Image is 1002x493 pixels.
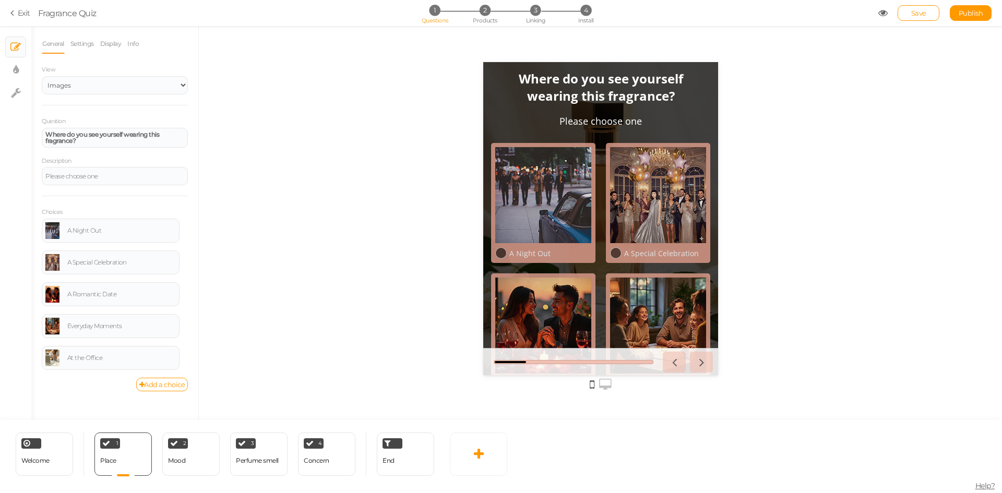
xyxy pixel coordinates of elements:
li: 4 Install [562,5,610,16]
div: A Night Out [67,227,176,234]
span: 3 [251,441,254,446]
span: Save [911,9,926,17]
a: Add a choice [136,378,188,391]
div: Perfume smell [236,457,279,464]
div: A Romantic Date [67,291,176,297]
div: Everyday Moments [67,323,176,329]
span: 2 [183,441,186,446]
div: Fragrance Quiz [38,7,97,19]
strong: Where do you see yourself wearing this fragrance? [35,8,200,42]
div: Mood [168,457,185,464]
strong: Where do you see yourself wearing this fragrance? [45,130,159,145]
span: 4 [318,441,322,446]
span: Help? [975,481,995,490]
div: 4 Concern [298,432,355,476]
div: 3 Perfume smell [230,432,288,476]
div: Place [100,457,116,464]
span: End [383,456,395,464]
a: Exit [10,8,30,18]
span: Welcome [21,456,50,464]
span: 1 [429,5,440,16]
span: Linking [526,17,545,24]
div: A Special Celebration [141,186,223,196]
div: Welcome [16,432,73,476]
div: End [377,432,434,476]
div: 1 Place [94,432,152,476]
label: Question [42,118,65,125]
label: Choices [42,209,63,216]
div: Please choose one [76,53,159,65]
div: Save [898,5,939,21]
a: Display [100,34,122,54]
span: 3 [530,5,541,16]
a: Info [127,34,139,54]
div: Please choose one [45,173,184,179]
div: A Special Celebration [67,259,176,266]
span: 4 [580,5,591,16]
label: Description [42,158,71,165]
li: 3 Linking [511,5,560,16]
div: At the Office [67,355,176,361]
span: Publish [959,9,983,17]
span: Products [473,17,497,24]
a: General [42,34,65,54]
span: Install [578,17,593,24]
div: Concern [304,457,329,464]
div: A Night Out [26,186,108,196]
span: 2 [480,5,491,16]
span: 1 [116,441,118,446]
li: 2 Products [461,5,509,16]
span: View [42,66,55,73]
a: Settings [70,34,94,54]
div: 2 Mood [162,432,220,476]
li: 1 Questions [410,5,459,16]
span: Questions [422,17,448,24]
